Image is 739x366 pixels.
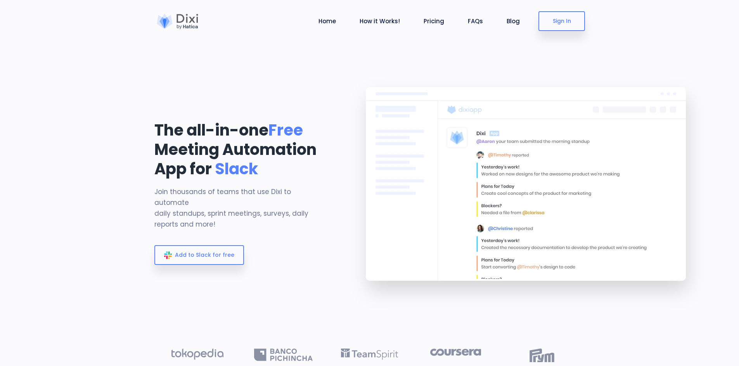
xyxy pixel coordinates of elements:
[268,119,303,141] span: Free
[504,17,523,26] a: Blog
[154,186,327,230] p: Join thousands of teams that use Dixi to automate daily standups, sprint meetings, surveys, daily...
[154,245,244,265] a: Add to Slack for free
[154,120,327,179] h1: The all-in-one Meeting Automation App for
[164,251,172,259] img: slack_icon_color.svg
[421,17,447,26] a: Pricing
[465,17,486,26] a: FAQs
[339,68,717,320] img: landing-banner
[175,251,234,259] span: Add to Slack for free
[315,17,339,26] a: Home
[538,11,585,31] a: Sign In
[215,158,258,180] span: Slack
[357,17,403,26] a: How it Works!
